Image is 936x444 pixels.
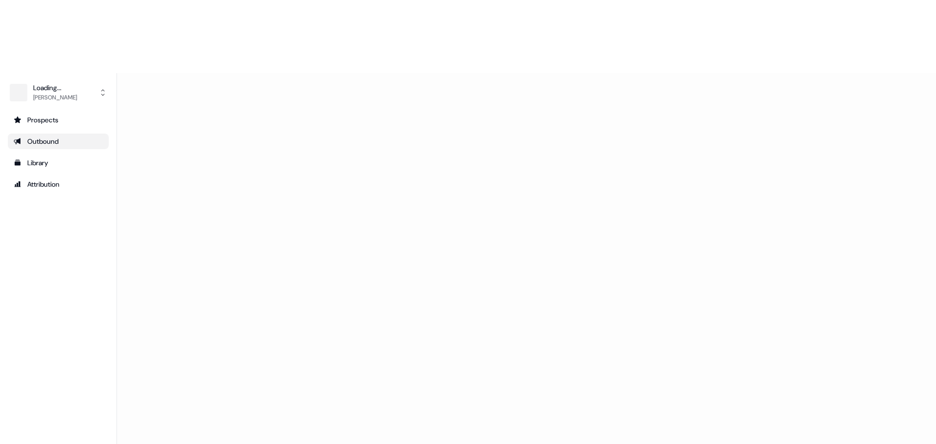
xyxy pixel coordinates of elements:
[14,158,103,168] div: Library
[33,93,77,102] div: [PERSON_NAME]
[33,83,77,93] div: Loading...
[14,179,103,189] div: Attribution
[8,176,109,192] a: Go to attribution
[8,155,109,171] a: Go to templates
[8,134,109,149] a: Go to outbound experience
[14,136,103,146] div: Outbound
[8,112,109,128] a: Go to prospects
[14,115,103,125] div: Prospects
[8,81,109,104] button: Loading...[PERSON_NAME]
